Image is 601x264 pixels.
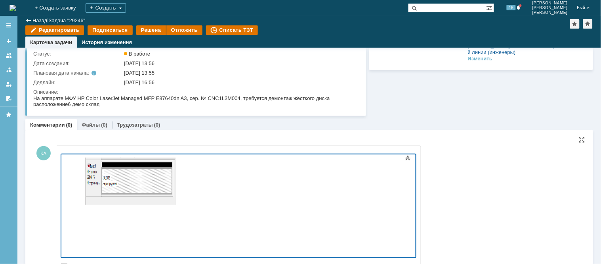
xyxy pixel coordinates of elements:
[570,19,580,29] div: Добавить в избранное
[32,17,47,23] a: Назад
[33,60,122,67] div: Дата создания:
[532,6,568,10] span: [PERSON_NAME]
[117,122,153,128] a: Трудозатраты
[3,3,116,50] img: yc22LY3w4UMAAAAAElFTkSuQmCC
[33,70,113,76] div: Плановая дата начала:
[124,70,355,76] div: [DATE] 13:55
[124,51,150,57] span: В работе
[579,137,585,143] div: На всю страницу
[468,43,580,55] a: Технические специалисты 2-й линии (инженеры)
[10,5,16,11] img: logo
[507,5,516,10] span: 16
[10,5,16,11] a: Перейти на домашнюю страницу
[403,153,413,163] span: Показать панель инструментов
[2,78,15,91] a: Мои заявки
[47,17,48,23] div: |
[33,89,357,95] div: Описание:
[30,39,72,45] a: Карточка задачи
[101,122,107,128] div: (0)
[66,122,73,128] div: (0)
[486,4,494,11] span: Расширенный поиск
[33,79,122,86] div: Дедлайн:
[154,122,160,128] div: (0)
[468,56,493,62] div: Изменить
[532,1,568,6] span: [PERSON_NAME]
[82,122,100,128] a: Файлы
[30,122,65,128] a: Комментарии
[532,10,568,15] span: [PERSON_NAME]
[2,49,15,62] a: Заявки на командах
[124,60,355,67] div: [DATE] 13:56
[2,64,15,76] a: Заявки в моей ответственности
[36,146,51,160] span: КА
[82,39,132,45] a: История изменения
[2,35,15,48] a: Создать заявку
[86,3,126,13] div: Создать
[468,43,582,56] div: /
[49,17,86,23] div: Задача "29246"
[583,19,593,29] div: Сделать домашней страницей
[2,92,15,105] a: Мои согласования
[124,79,355,86] div: [DATE] 16:56
[33,51,122,57] div: Статус:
